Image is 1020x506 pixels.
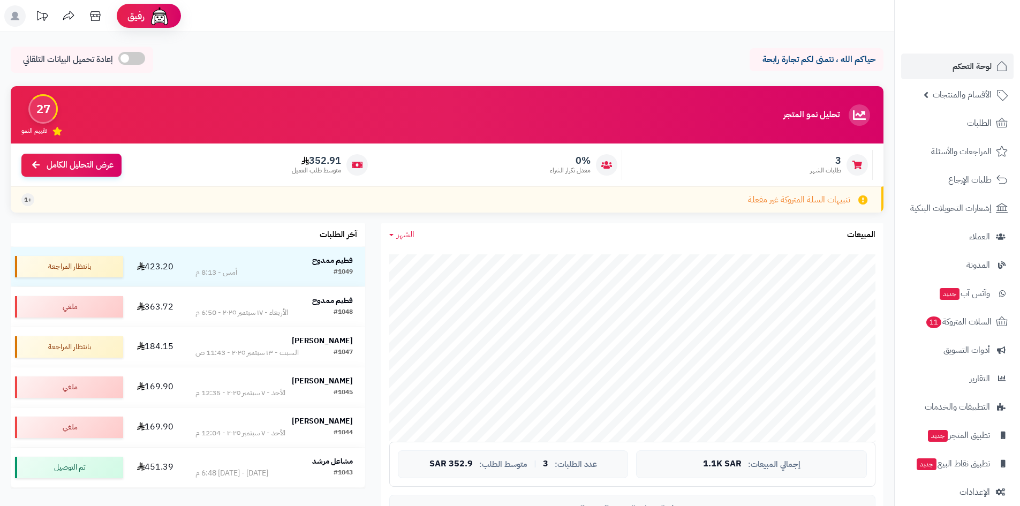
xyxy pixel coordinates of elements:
div: #1049 [334,267,353,278]
div: [DATE] - [DATE] 6:48 م [195,468,268,479]
td: 169.90 [127,407,183,447]
td: 363.72 [127,287,183,327]
span: طلبات الشهر [810,166,841,175]
span: إشعارات التحويلات البنكية [910,201,992,216]
strong: [PERSON_NAME] [292,416,353,427]
a: الطلبات [901,110,1014,136]
span: 352.9 SAR [429,459,473,469]
span: إجمالي المبيعات: [748,460,800,469]
span: 3 [810,155,841,167]
span: جديد [940,288,959,300]
span: جديد [917,458,936,470]
div: الأحد - ٧ سبتمبر ٢٠٢٥ - 12:04 م [195,428,285,439]
span: 11 [926,316,941,328]
span: المدونة [966,258,990,273]
img: logo-2.png [947,28,1010,51]
span: الأقسام والمنتجات [933,87,992,102]
span: رفيق [127,10,145,22]
span: السلات المتروكة [925,314,992,329]
h3: المبيعات [847,230,875,240]
a: المراجعات والأسئلة [901,139,1014,164]
span: الطلبات [967,116,992,131]
span: تنبيهات السلة المتروكة غير مفعلة [748,194,850,206]
span: لوحة التحكم [953,59,992,74]
div: الأحد - ٧ سبتمبر ٢٠٢٥ - 12:35 م [195,388,285,398]
td: 169.90 [127,367,183,407]
strong: [PERSON_NAME] [292,335,353,346]
div: بانتظار المراجعة [15,256,123,277]
div: تم التوصيل [15,457,123,478]
a: عرض التحليل الكامل [21,154,122,177]
a: الشهر [389,229,414,241]
td: 184.15 [127,327,183,367]
div: #1047 [334,348,353,358]
a: العملاء [901,224,1014,250]
strong: فطيم ممدوح [312,255,353,266]
span: تطبيق المتجر [927,428,990,443]
strong: [PERSON_NAME] [292,375,353,387]
td: 423.20 [127,247,183,286]
span: معدل تكرار الشراء [550,166,591,175]
a: تطبيق المتجرجديد [901,422,1014,448]
span: 0% [550,155,591,167]
span: تطبيق نقاط البيع [916,456,990,471]
h3: آخر الطلبات [320,230,357,240]
a: التطبيقات والخدمات [901,394,1014,420]
div: #1044 [334,428,353,439]
p: حياكم الله ، نتمنى لكم تجارة رابحة [758,54,875,66]
span: عرض التحليل الكامل [47,159,114,171]
span: 3 [543,459,548,469]
span: الشهر [397,228,414,241]
span: | [534,460,537,468]
div: السبت - ١٣ سبتمبر ٢٠٢٥ - 11:43 ص [195,348,299,358]
span: إعادة تحميل البيانات التلقائي [23,54,113,66]
a: لوحة التحكم [901,54,1014,79]
div: أمس - 8:13 م [195,267,237,278]
strong: مشاعل مرشد [312,456,353,467]
a: تحديثات المنصة [28,5,55,29]
span: أدوات التسويق [943,343,990,358]
h3: تحليل نمو المتجر [783,110,840,120]
a: إشعارات التحويلات البنكية [901,195,1014,221]
span: وآتس آب [939,286,990,301]
a: طلبات الإرجاع [901,167,1014,193]
span: عدد الطلبات: [555,460,597,469]
td: 451.39 [127,448,183,487]
span: تقييم النمو [21,126,47,135]
div: #1043 [334,468,353,479]
span: متوسط طلب العميل [292,166,341,175]
span: +1 [24,195,32,205]
a: التقارير [901,366,1014,391]
span: 352.91 [292,155,341,167]
a: المدونة [901,252,1014,278]
div: الأربعاء - ١٧ سبتمبر ٢٠٢٥ - 6:50 م [195,307,288,318]
span: الإعدادات [959,485,990,500]
span: متوسط الطلب: [479,460,527,469]
span: 1.1K SAR [703,459,742,469]
a: الإعدادات [901,479,1014,505]
span: العملاء [969,229,990,244]
div: بانتظار المراجعة [15,336,123,358]
div: ملغي [15,417,123,438]
span: المراجعات والأسئلة [931,144,992,159]
span: طلبات الإرجاع [948,172,992,187]
div: #1045 [334,388,353,398]
a: السلات المتروكة11 [901,309,1014,335]
strong: فطيم ممدوح [312,295,353,306]
div: #1048 [334,307,353,318]
a: أدوات التسويق [901,337,1014,363]
a: تطبيق نقاط البيعجديد [901,451,1014,477]
img: ai-face.png [149,5,170,27]
span: التقارير [970,371,990,386]
span: التطبيقات والخدمات [925,399,990,414]
div: ملغي [15,376,123,398]
a: وآتس آبجديد [901,281,1014,306]
div: ملغي [15,296,123,318]
span: جديد [928,430,948,442]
